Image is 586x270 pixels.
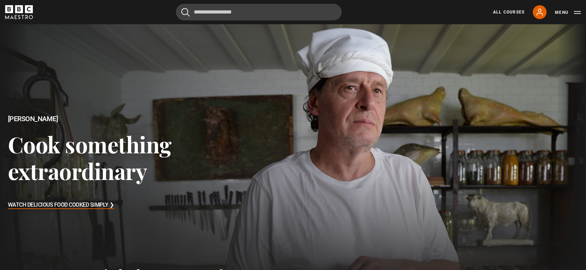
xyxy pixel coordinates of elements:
[8,200,114,210] h3: Watch Delicious Food Cooked Simply ❯
[8,131,235,184] h3: Cook something extraordinary
[181,8,190,17] button: Submit the search query
[555,9,581,16] button: Toggle navigation
[8,115,235,123] h2: [PERSON_NAME]
[176,4,342,20] input: Search
[5,5,33,19] svg: BBC Maestro
[493,9,524,15] a: All Courses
